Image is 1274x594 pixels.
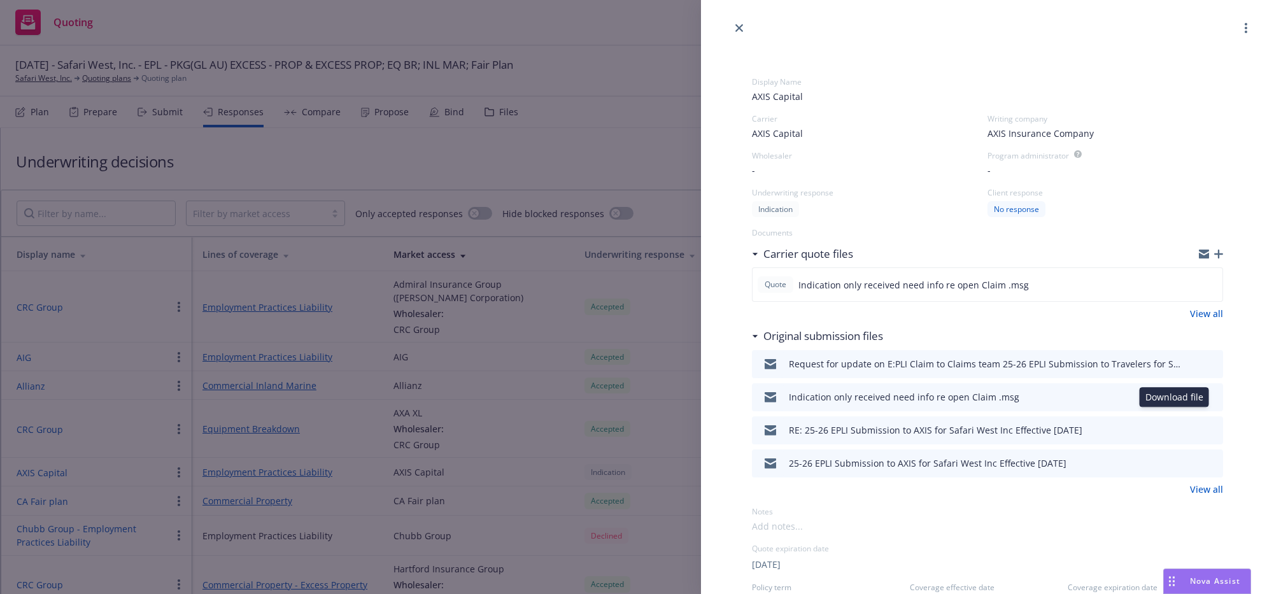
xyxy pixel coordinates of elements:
[752,201,799,217] div: Indication
[752,113,987,124] div: Carrier
[752,187,987,198] div: Underwriting response
[1140,387,1209,407] div: Download file
[987,164,991,177] span: -
[752,582,907,593] span: Policy term
[752,150,987,161] div: Wholesaler
[1190,483,1223,496] a: View all
[763,246,853,262] h3: Carrier quote files
[752,76,1223,87] div: Display Name
[1163,569,1251,594] button: Nova Assist
[752,90,1223,103] span: AXIS Capital
[987,127,1094,140] span: AXIS Insurance Company
[987,150,1069,161] div: Program administrator
[789,456,1066,470] div: 25-26 EPLI Submission to AXIS for Safari West Inc Effective [DATE]
[1207,423,1218,438] button: preview file
[1164,569,1180,593] div: Drag to move
[1186,456,1196,471] button: download file
[752,558,781,571] button: [DATE]
[1186,277,1196,292] button: download file
[732,20,747,36] a: close
[1186,423,1196,438] button: download file
[752,127,803,140] span: AXIS Capital
[763,328,883,344] h3: Original submission files
[752,164,755,177] span: -
[1207,390,1218,405] button: preview file
[752,543,1223,554] div: Quote expiration date
[798,278,1029,292] span: Indication only received need info re open Claim .msg
[763,279,788,290] span: Quote
[1068,582,1223,593] span: Coverage expiration date
[1190,307,1223,320] a: View all
[752,328,883,344] div: Original submission files
[1207,357,1218,372] button: preview file
[1186,357,1196,372] button: download file
[789,423,1082,437] div: RE: 25-26 EPLI Submission to AXIS for Safari West Inc Effective [DATE]
[1206,277,1217,292] button: preview file
[987,201,1045,217] div: No response
[1207,456,1218,471] button: preview file
[1190,576,1240,586] span: Nova Assist
[987,187,1223,198] div: Client response
[752,506,1223,517] div: Notes
[752,227,1223,238] div: Documents
[789,357,1181,371] div: Request for update on E:PLI Claim to Claims team 25-26 EPLI Submission to Travelers for Safari We...
[910,582,1065,593] span: Coverage effective date
[752,246,853,262] div: Carrier quote files
[789,390,1019,404] div: Indication only received need info re open Claim .msg
[987,113,1223,124] div: Writing company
